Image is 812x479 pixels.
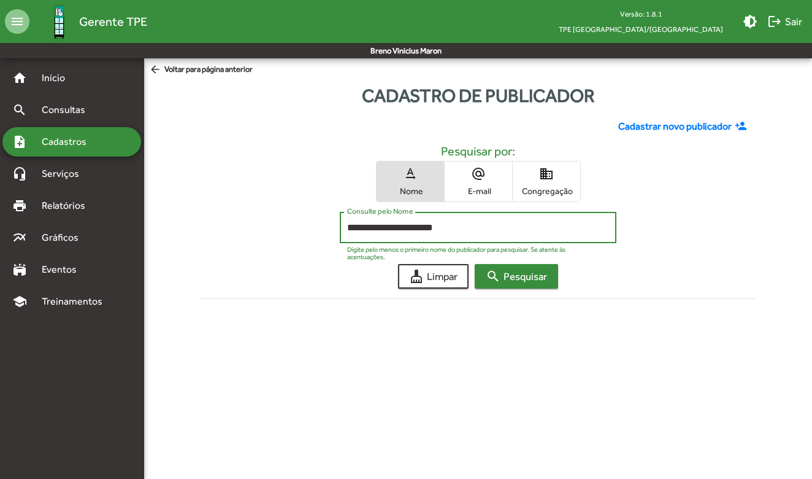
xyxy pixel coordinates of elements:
mat-icon: cleaning_services [409,269,424,284]
span: E-mail [448,185,509,197]
div: Versão: 1.8.1 [549,6,733,21]
mat-icon: stadium [12,262,27,277]
mat-icon: alternate_email [471,166,486,181]
span: Voltar para página anterior [149,63,253,77]
span: Relatórios [34,198,101,213]
span: Congregação [516,185,577,197]
mat-icon: school [12,294,27,309]
span: Consultas [34,103,101,117]
mat-icon: search [486,269,500,284]
span: Início [34,71,83,85]
span: Gráficos [34,230,95,245]
button: Nome [377,162,444,201]
span: Nome [380,185,441,197]
button: Limpar [398,264,469,289]
mat-icon: arrow_back [149,63,164,77]
button: Pesquisar [475,264,558,289]
mat-icon: headset_mic [12,166,27,181]
mat-icon: text_rotation_none [403,166,418,181]
span: Cadastrar novo publicador [618,119,732,134]
h5: Pesquisar por: [211,144,746,158]
button: Congregação [513,162,580,201]
img: Logo [39,2,79,42]
span: Treinamentos [34,294,117,309]
button: E-mail [445,162,512,201]
mat-icon: home [12,71,27,85]
span: Gerente TPE [79,12,147,31]
mat-icon: search [12,103,27,117]
a: Gerente TPE [29,2,147,42]
mat-icon: print [12,198,27,213]
button: Sair [762,10,807,33]
div: Cadastro de publicador [144,82,812,109]
mat-icon: note_add [12,134,27,149]
span: Serviços [34,166,96,181]
mat-icon: multiline_chart [12,230,27,245]
mat-icon: logout [767,14,782,29]
span: Sair [767,10,802,33]
span: Eventos [34,262,93,277]
mat-icon: brightness_medium [743,14,757,29]
mat-icon: menu [5,9,29,34]
span: Cadastros [34,134,102,149]
span: Pesquisar [486,265,547,287]
span: Limpar [409,265,458,287]
mat-icon: domain [539,166,554,181]
mat-icon: person_add [735,120,750,133]
mat-hint: Digite pelo menos o primeiro nome do publicador para pesquisar. Se atente às acentuações. [347,246,602,261]
span: TPE [GEOGRAPHIC_DATA]/[GEOGRAPHIC_DATA] [549,21,733,37]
